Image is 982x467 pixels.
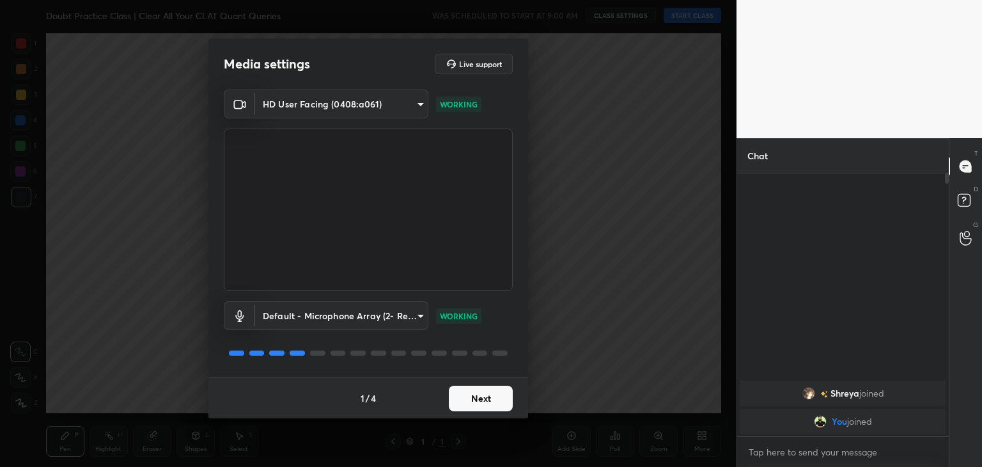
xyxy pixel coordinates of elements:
[737,378,949,437] div: grid
[255,90,428,118] div: HD User Facing (0408:a061)
[859,388,884,399] span: joined
[814,415,827,428] img: 6f4578c4c6224cea84386ccc78b3bfca.jpg
[820,391,828,398] img: no-rating-badge.077c3623.svg
[830,388,859,399] span: Shreya
[449,386,513,411] button: Next
[361,392,364,405] h4: 1
[255,301,428,330] div: HD User Facing (0408:a061)
[459,60,502,68] h5: Live support
[737,139,778,173] p: Chat
[974,184,978,194] p: D
[973,220,978,230] p: G
[366,392,370,405] h4: /
[802,387,815,400] img: 40d9ba68ef7048b4908f999be8d7a2d9.png
[440,99,478,110] p: WORKING
[224,56,310,72] h2: Media settings
[847,416,872,427] span: joined
[371,392,376,405] h4: 4
[974,148,978,158] p: T
[440,310,478,322] p: WORKING
[832,416,847,427] span: You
